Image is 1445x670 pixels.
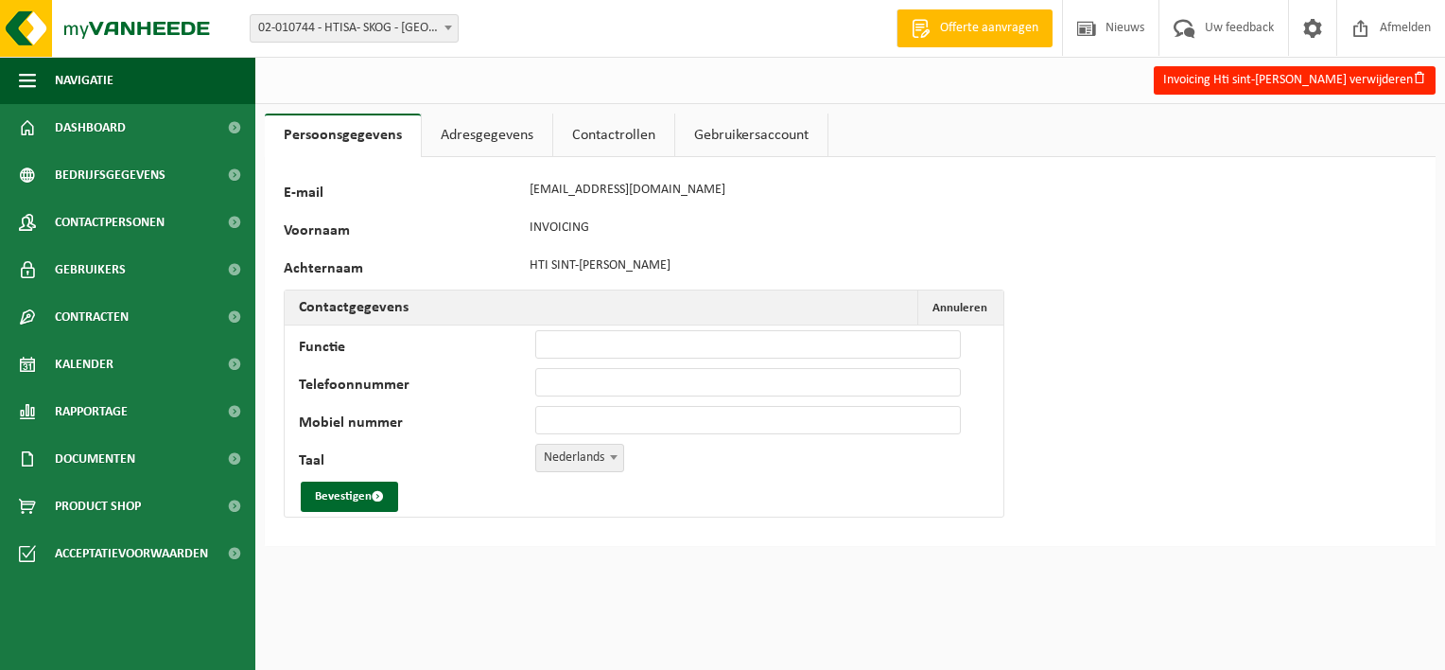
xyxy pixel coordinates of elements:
[55,483,141,530] span: Product Shop
[284,185,520,204] label: E-mail
[935,19,1043,38] span: Offerte aanvragen
[301,482,398,512] button: Bevestigen
[55,151,165,199] span: Bedrijfsgegevens
[250,14,459,43] span: 02-010744 - HTISA- SKOG - GENT
[265,114,421,157] a: Persoonsgegevens
[55,341,113,388] span: Kalender
[55,530,208,577] span: Acceptatievoorwaarden
[55,388,128,435] span: Rapportage
[284,223,520,242] label: Voornaam
[299,340,535,359] label: Functie
[897,9,1053,47] a: Offerte aanvragen
[553,114,674,157] a: Contactrollen
[932,302,987,314] span: Annuleren
[285,291,423,325] h2: Contactgegevens
[299,453,535,472] label: Taal
[535,444,624,472] span: Nederlands
[55,435,135,483] span: Documenten
[299,415,535,434] label: Mobiel nummer
[422,114,552,157] a: Adresgegevens
[675,114,827,157] a: Gebruikersaccount
[284,261,520,280] label: Achternaam
[55,246,126,293] span: Gebruikers
[299,378,535,397] label: Telefoonnummer
[55,104,126,151] span: Dashboard
[536,445,623,471] span: Nederlands
[55,293,129,341] span: Contracten
[1154,66,1436,95] button: Invoicing Hti sint-[PERSON_NAME] verwijderen
[917,291,1001,325] button: Annuleren
[55,199,165,246] span: Contactpersonen
[251,15,458,42] span: 02-010744 - HTISA- SKOG - GENT
[55,57,113,104] span: Navigatie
